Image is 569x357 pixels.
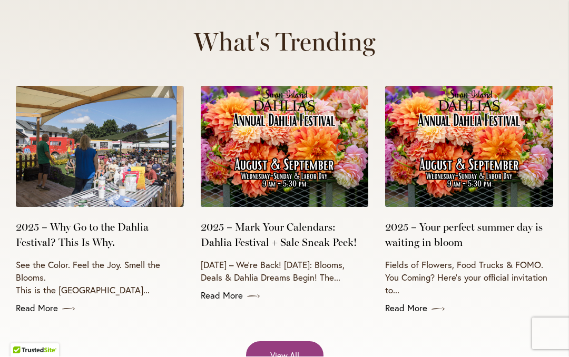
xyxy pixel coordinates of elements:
[201,220,369,251] a: 2025 – Mark Your Calendars: Dahlia Festival + Sale Sneak Peek!
[16,259,184,297] p: See the Color. Feel the Joy. Smell the Blooms. This is the [GEOGRAPHIC_DATA]...
[385,259,553,297] p: Fields of Flowers, Food Trucks & FOMO. You Coming? Here’s your official invitation to...
[16,220,184,251] a: 2025 – Why Go to the Dahlia Festival? This Is Why.
[16,86,184,207] img: Dahlia Lecture
[201,259,369,284] p: [DATE] – We’re Back! [DATE]: Blooms, Deals & Dahlia Dreams Begin! The...
[201,290,369,302] a: Read More
[385,302,553,315] a: Read More
[13,27,556,57] h2: What's Trending
[201,86,369,207] img: 2025 Annual Dahlias Festival Poster
[385,220,553,251] a: 2025 – Your perfect summer day is waiting in bloom
[385,86,553,207] img: 2025 Annual Dahlias Festival Poster
[16,302,184,315] a: Read More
